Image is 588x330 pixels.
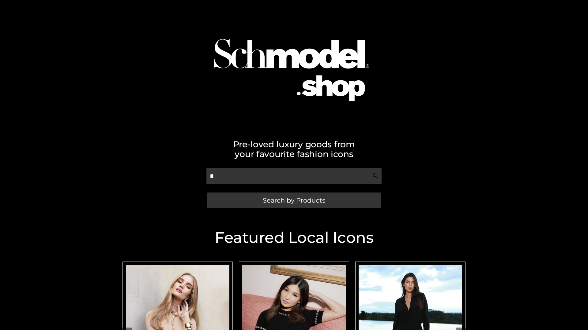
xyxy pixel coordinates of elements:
h2: Pre-loved luxury goods from your favourite fashion icons [119,139,469,159]
img: Search Icon [372,173,379,179]
a: Search by Products [207,193,381,208]
span: Search by Products [263,197,325,204]
h2: Featured Local Icons​ [119,230,469,245]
